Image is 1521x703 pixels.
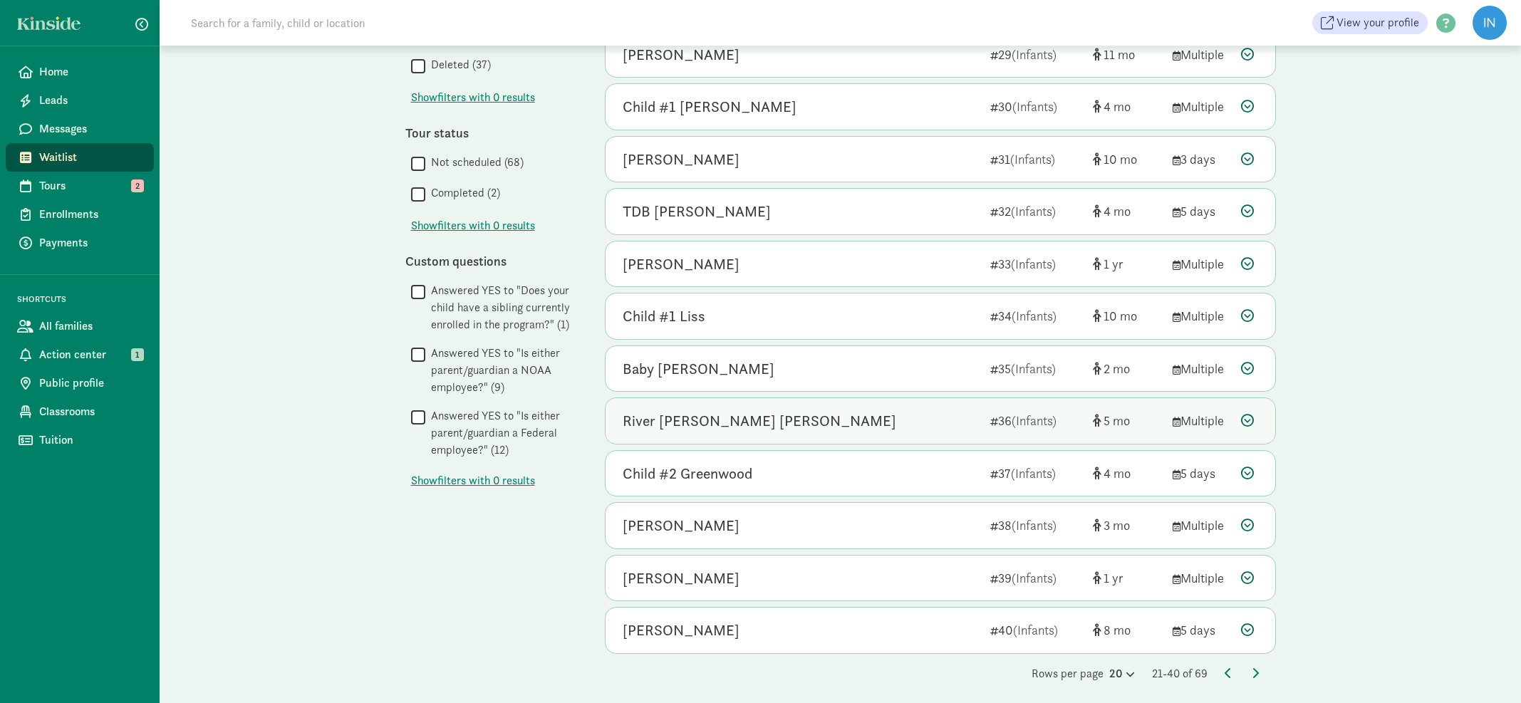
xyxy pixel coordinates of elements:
[39,206,142,223] span: Enrollments
[1104,412,1130,429] span: 5
[1104,203,1131,219] span: 4
[425,154,524,171] label: Not scheduled (68)
[1093,150,1161,169] div: [object Object]
[1104,46,1135,63] span: 11
[623,200,771,223] div: TDB Sommer
[1173,464,1230,483] div: 5 days
[623,462,752,485] div: Child #2 Greenwood
[1012,412,1057,429] span: (Infants)
[1104,308,1137,324] span: 10
[990,150,1081,169] div: 31
[1093,620,1161,640] div: [object Object]
[39,120,142,137] span: Messages
[405,251,576,271] div: Custom questions
[411,89,535,106] span: Show filters with 0 results
[1173,620,1230,640] div: 5 days
[1173,359,1230,378] div: Multiple
[39,234,142,251] span: Payments
[6,115,154,143] a: Messages
[411,217,535,234] button: Showfilters with 0 results
[623,95,796,118] div: Child #1 Rosenberger
[623,410,896,432] div: River Pelkey Reidenbach
[425,407,576,459] label: Answered YES to "Is either parent/guardian a Federal employee?" (12)
[39,432,142,449] span: Tuition
[990,620,1081,640] div: 40
[990,97,1081,116] div: 30
[1011,465,1056,481] span: (Infants)
[990,568,1081,588] div: 39
[623,358,774,380] div: Baby Feider
[6,58,154,86] a: Home
[990,359,1081,378] div: 35
[605,665,1276,682] div: Rows per page 21-40 of 69
[411,89,535,106] button: Showfilters with 0 results
[1173,516,1230,535] div: Multiple
[425,184,500,202] label: Completed (2)
[131,179,144,192] span: 2
[6,369,154,397] a: Public profile
[1173,150,1230,169] div: 3 days
[6,312,154,340] a: All families
[6,200,154,229] a: Enrollments
[1104,622,1131,638] span: 8
[1104,98,1131,115] span: 4
[1450,635,1521,703] div: Chat Widget
[1010,151,1055,167] span: (Infants)
[6,172,154,200] a: Tours 2
[1336,14,1419,31] span: View your profile
[1173,45,1230,64] div: Multiple
[1173,306,1230,326] div: Multiple
[39,177,142,194] span: Tours
[1173,97,1230,116] div: Multiple
[425,345,576,396] label: Answered YES to "Is either parent/guardian a NOAA employee?" (9)
[990,516,1081,535] div: 38
[990,306,1081,326] div: 34
[6,143,154,172] a: Waitlist
[39,346,142,363] span: Action center
[131,348,144,361] span: 1
[1109,665,1135,682] div: 20
[1093,516,1161,535] div: [object Object]
[1093,45,1161,64] div: [object Object]
[39,149,142,166] span: Waitlist
[990,45,1081,64] div: 29
[39,92,142,109] span: Leads
[1011,360,1056,377] span: (Infants)
[1093,359,1161,378] div: [object Object]
[1093,202,1161,221] div: [object Object]
[1093,254,1161,274] div: [object Object]
[1012,517,1057,533] span: (Infants)
[39,403,142,420] span: Classrooms
[6,426,154,454] a: Tuition
[1093,97,1161,116] div: [object Object]
[623,567,739,590] div: Abigail Keogh
[411,472,535,489] button: Showfilters with 0 results
[990,464,1081,483] div: 37
[1011,203,1056,219] span: (Infants)
[6,86,154,115] a: Leads
[6,229,154,257] a: Payments
[1173,568,1230,588] div: Multiple
[6,397,154,426] a: Classrooms
[1093,306,1161,326] div: [object Object]
[1012,46,1057,63] span: (Infants)
[1173,254,1230,274] div: Multiple
[1012,308,1057,324] span: (Infants)
[1093,464,1161,483] div: [object Object]
[623,305,705,328] div: Child #1 Liss
[1173,202,1230,221] div: 5 days
[1093,568,1161,588] div: [object Object]
[1104,151,1137,167] span: 10
[1012,98,1057,115] span: (Infants)
[411,472,535,489] span: Show filters with 0 results
[1012,570,1057,586] span: (Infants)
[1312,11,1428,34] a: View your profile
[623,148,739,171] div: Miles Abson
[990,202,1081,221] div: 32
[1013,622,1058,638] span: (Infants)
[6,340,154,369] a: Action center 1
[623,514,739,537] div: Eden Ravi-Johnson
[623,43,739,66] div: Margo Gjendem
[990,411,1081,430] div: 36
[1093,411,1161,430] div: [object Object]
